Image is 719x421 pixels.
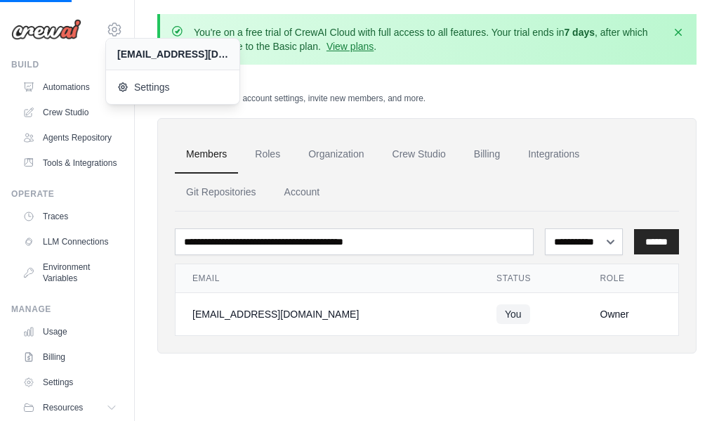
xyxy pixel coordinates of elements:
div: [EMAIL_ADDRESS][DOMAIN_NAME] [117,47,228,61]
a: Environment Variables [17,256,123,290]
button: Resources [17,396,123,419]
span: Settings [117,80,228,94]
span: Resources [43,402,83,413]
a: Usage [17,320,123,343]
th: Role [583,264,678,293]
a: Account [273,174,331,212]
img: Logo [11,19,81,40]
a: Settings [106,73,239,101]
a: Traces [17,205,123,228]
a: Settings [17,371,123,394]
a: Integrations [517,136,591,174]
p: You're on a free trial of CrewAI Cloud with full access to all features. Your trial ends in , aft... [194,25,663,53]
a: Crew Studio [17,101,123,124]
a: Billing [463,136,511,174]
th: Status [480,264,583,293]
strong: 7 days [564,27,595,38]
div: Owner [600,307,661,321]
h2: Settings [191,76,426,93]
a: Tools & Integrations [17,152,123,174]
a: Billing [17,346,123,368]
a: Members [175,136,238,174]
span: You [496,304,530,324]
div: Manage [11,304,123,315]
a: View plans [326,41,374,52]
a: Organization [297,136,375,174]
th: Email [176,264,480,293]
p: Manage your account settings, invite new members, and more. [191,93,426,104]
div: Operate [11,188,123,200]
a: Roles [244,136,291,174]
a: Agents Repository [17,127,123,149]
div: [EMAIL_ADDRESS][DOMAIN_NAME] [192,307,463,321]
a: Automations [17,76,123,98]
a: LLM Connections [17,231,123,253]
a: Git Repositories [175,174,268,212]
div: Build [11,59,123,70]
a: Crew Studio [381,136,457,174]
